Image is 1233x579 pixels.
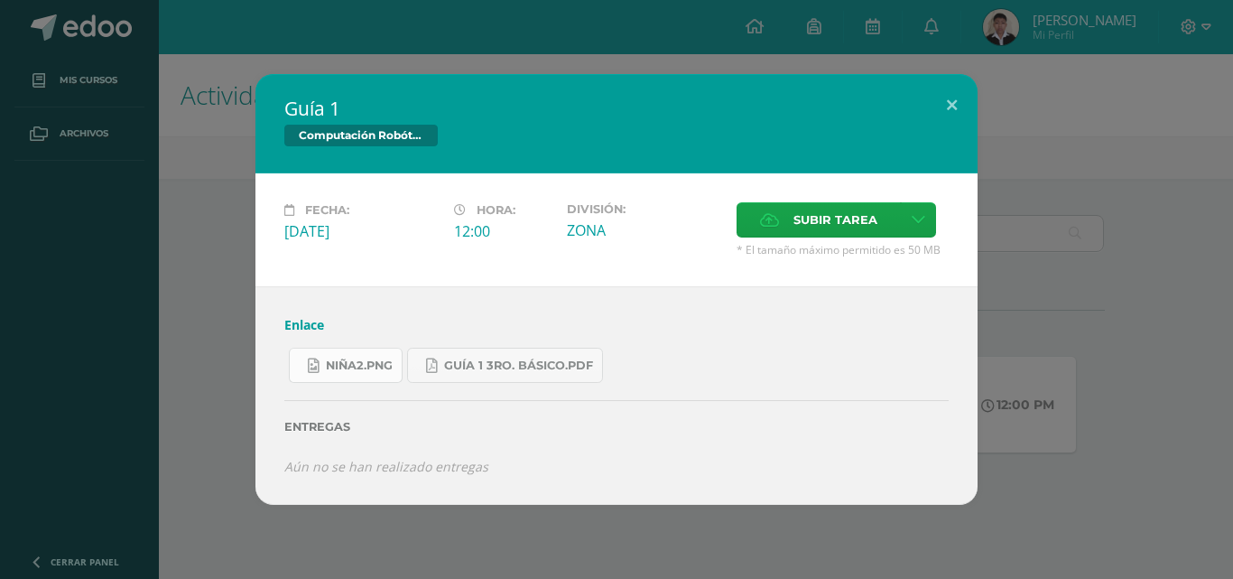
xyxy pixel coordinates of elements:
span: Hora: [477,203,515,217]
span: Guía 1 3ro. Básico.pdf [444,359,593,373]
a: Guía 1 3ro. Básico.pdf [407,348,603,383]
div: 12:00 [454,221,552,241]
span: niña2.png [326,359,393,373]
span: * El tamaño máximo permitido es 50 MB [737,242,949,257]
a: Enlace [284,316,324,333]
label: División: [567,202,722,216]
span: Computación Robótica [284,125,438,146]
h2: Guía 1 [284,96,949,121]
span: Subir tarea [793,203,877,237]
a: niña2.png [289,348,403,383]
div: [DATE] [284,221,440,241]
i: Aún no se han realizado entregas [284,458,488,475]
div: ZONA [567,220,722,240]
label: Entregas [284,420,949,434]
span: Fecha: [305,203,349,217]
button: Close (Esc) [926,74,978,135]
